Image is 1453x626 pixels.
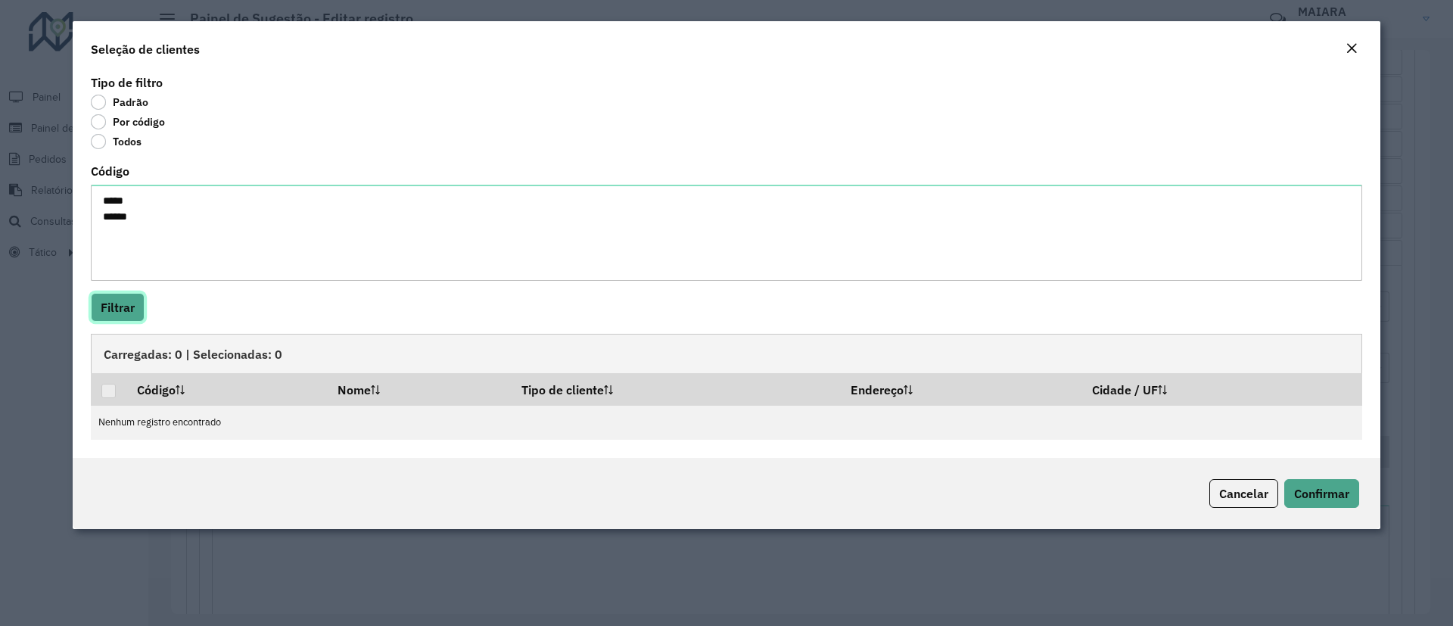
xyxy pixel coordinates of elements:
[91,406,1362,440] td: Nenhum registro encontrado
[1219,486,1268,501] span: Cancelar
[91,95,148,110] label: Padrão
[91,40,200,58] h4: Seleção de clientes
[1346,42,1358,55] em: Fechar
[91,162,129,180] label: Código
[91,114,165,129] label: Por código
[91,293,145,322] button: Filtrar
[840,373,1082,405] th: Endereço
[1341,39,1362,59] button: Close
[1209,479,1278,508] button: Cancelar
[1082,373,1362,405] th: Cidade / UF
[91,334,1362,373] div: Carregadas: 0 | Selecionadas: 0
[512,373,840,405] th: Tipo de cliente
[91,134,142,149] label: Todos
[327,373,512,405] th: Nome
[126,373,326,405] th: Código
[1294,486,1349,501] span: Confirmar
[91,73,163,92] label: Tipo de filtro
[1284,479,1359,508] button: Confirmar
